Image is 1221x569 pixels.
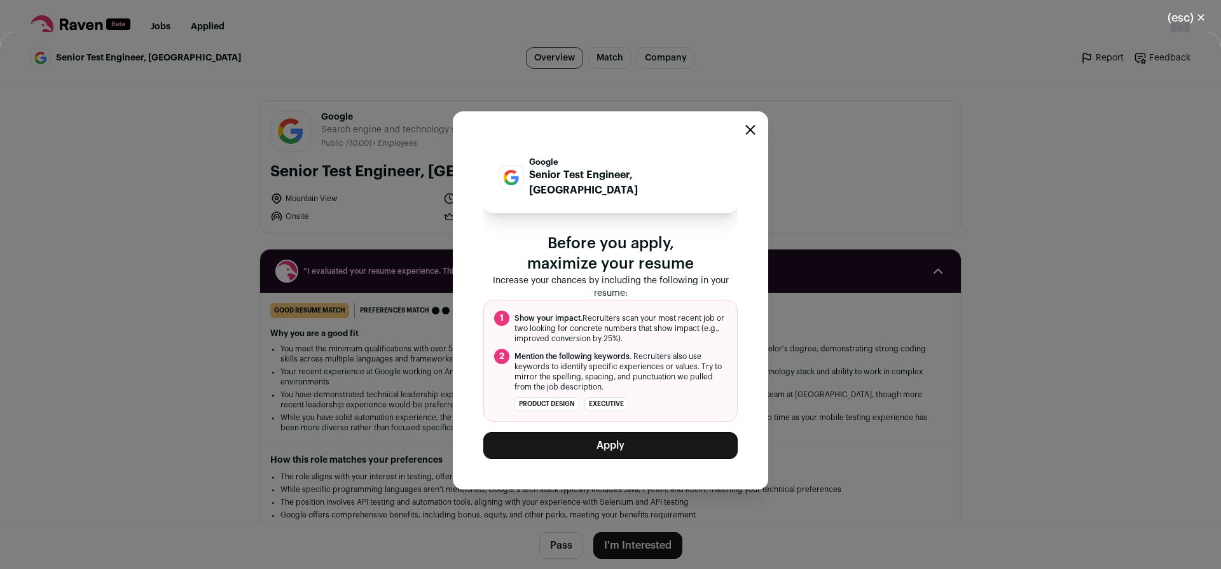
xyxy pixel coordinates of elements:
span: Recruiters scan your most recent job or two looking for concrete numbers that show impact (e.g., ... [514,313,727,344]
p: Before you apply, maximize your resume [483,234,738,274]
button: Close modal [1152,4,1221,32]
p: Increase your chances by including the following in your resume: [483,274,738,300]
button: Apply [483,432,738,459]
p: Senior Test Engineer, [GEOGRAPHIC_DATA] [529,167,722,198]
span: Mention the following keywords [514,353,630,360]
span: 2 [494,349,509,364]
img: 8d2c6156afa7017e60e680d3937f8205e5697781b6c771928cb24e9df88505de.jpg [499,165,523,190]
span: . Recruiters also use keywords to identify specific experiences or values. Try to mirror the spel... [514,351,727,392]
span: 1 [494,311,509,326]
span: Show your impact. [514,314,583,322]
li: executive [584,397,628,411]
p: Google [529,157,722,167]
button: Close modal [745,125,755,135]
li: product design [514,397,579,411]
